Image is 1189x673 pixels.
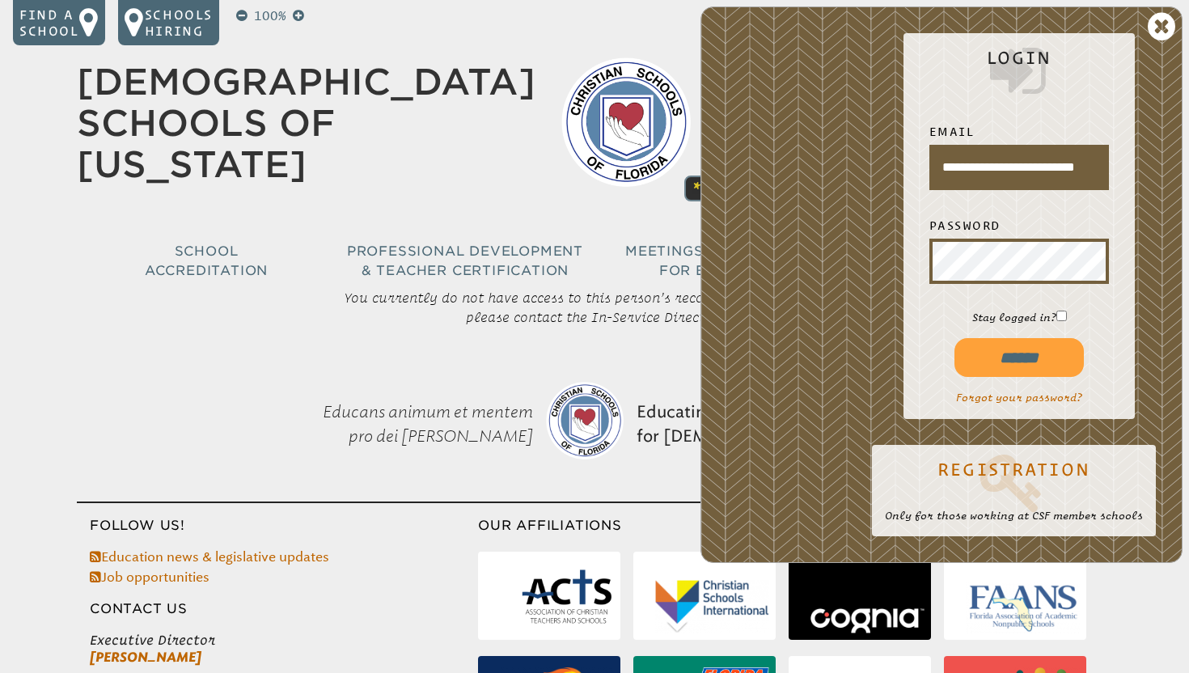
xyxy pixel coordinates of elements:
a: [PERSON_NAME] [90,650,201,665]
span: Executive Director [90,632,478,649]
span: Meetings & Workshops for Educators [625,243,823,278]
label: Password [929,216,1109,235]
h2: Login [916,48,1122,103]
img: csf-logo-web-colors.png [546,382,624,459]
p: 100% [251,6,290,26]
p: Schools Hiring [145,6,213,39]
a: Registration [885,450,1143,514]
p: Educating hearts and minds for [DEMOGRAPHIC_DATA]’s glory [630,359,921,489]
a: Job opportunities [90,569,209,585]
img: Christian Schools International [655,580,769,633]
span: School Accreditation [145,243,268,278]
p: Stay logged in? [916,310,1122,325]
a: Education news & legislative updates [90,549,329,565]
img: Florida Association of Academic Nonpublic Schools [966,582,1080,633]
a: [DEMOGRAPHIC_DATA] Schools of [US_STATE] [77,61,535,185]
p: Only for those working at CSF member schools [885,508,1143,523]
img: csf-logo-web-colors.png [561,57,691,187]
a: Forgot your password? [956,392,1082,404]
p: Find a school [19,6,79,39]
img: Association of Christian Teachers & Schools [520,563,614,633]
h3: Our Affiliations [478,516,1112,535]
p: Educans animum et mentem pro dei [PERSON_NAME] [268,359,539,489]
h3: Contact Us [77,599,478,619]
img: Cognia [810,608,925,633]
h3: Follow Us! [77,516,478,535]
p: You currently do not have access to this person’s record. To request access, please contact the I... [329,281,860,333]
span: Professional Development & Teacher Certification [347,243,583,278]
label: Email [929,122,1109,142]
